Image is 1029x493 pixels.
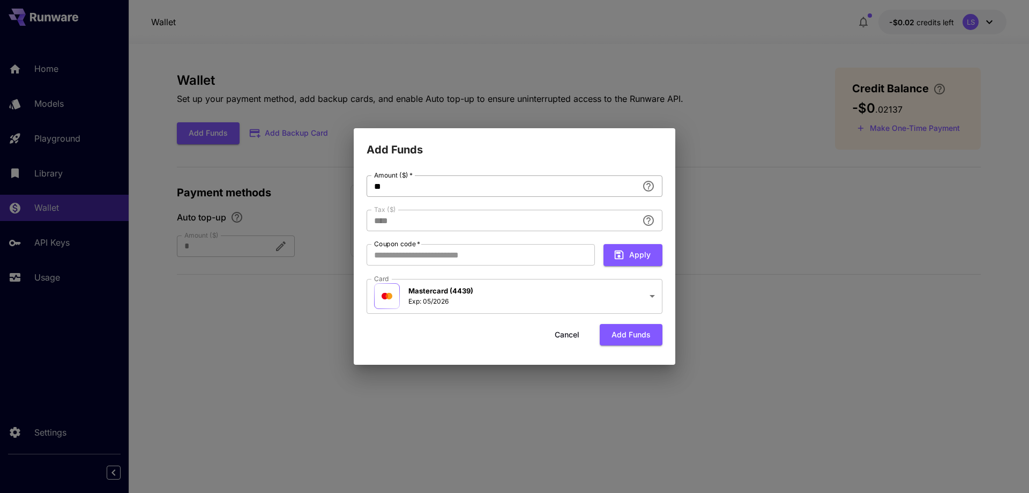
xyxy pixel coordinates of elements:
label: Coupon code [374,239,420,248]
h2: Add Funds [354,128,675,158]
label: Tax ($) [374,205,396,214]
label: Card [374,274,389,283]
p: Mastercard (4439) [408,286,473,297]
p: Exp: 05/2026 [408,297,473,306]
label: Amount ($) [374,171,413,180]
button: Cancel [543,324,591,346]
button: Add funds [600,324,662,346]
button: Apply [603,244,662,266]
